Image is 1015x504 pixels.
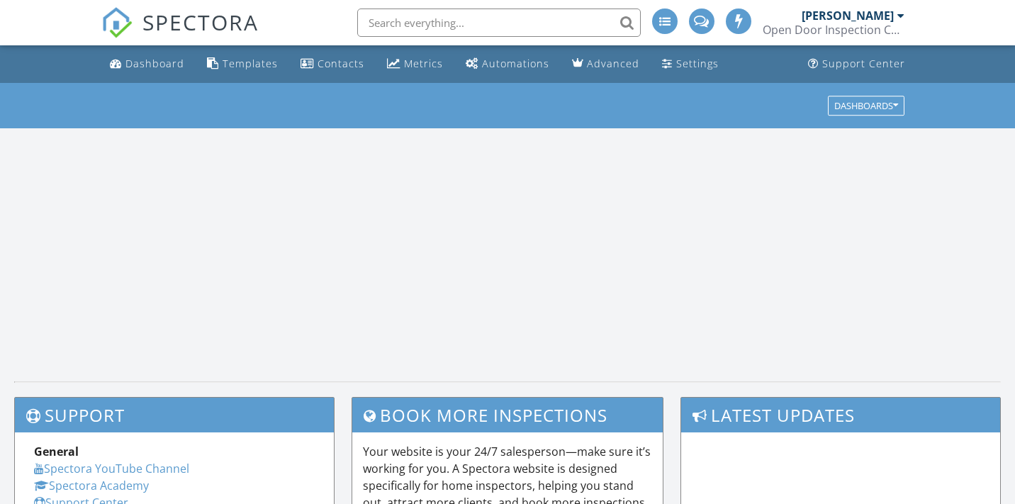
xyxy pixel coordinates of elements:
[566,51,645,77] a: Advanced
[352,398,663,432] h3: Book More Inspections
[15,398,334,432] h3: Support
[104,51,190,77] a: Dashboard
[676,57,719,70] div: Settings
[295,51,370,77] a: Contacts
[822,57,905,70] div: Support Center
[802,51,911,77] a: Support Center
[834,101,898,111] div: Dashboards
[763,23,904,37] div: Open Door Inspection Company
[357,9,641,37] input: Search everything...
[142,7,259,37] span: SPECTORA
[101,19,259,49] a: SPECTORA
[656,51,724,77] a: Settings
[34,444,79,459] strong: General
[404,57,443,70] div: Metrics
[381,51,449,77] a: Metrics
[460,51,555,77] a: Automations (Advanced)
[34,478,149,493] a: Spectora Academy
[201,51,284,77] a: Templates
[681,398,1000,432] h3: Latest Updates
[828,96,904,116] button: Dashboards
[125,57,184,70] div: Dashboard
[318,57,364,70] div: Contacts
[223,57,278,70] div: Templates
[34,461,189,476] a: Spectora YouTube Channel
[101,7,133,38] img: The Best Home Inspection Software - Spectora
[802,9,894,23] div: [PERSON_NAME]
[587,57,639,70] div: Advanced
[482,57,549,70] div: Automations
